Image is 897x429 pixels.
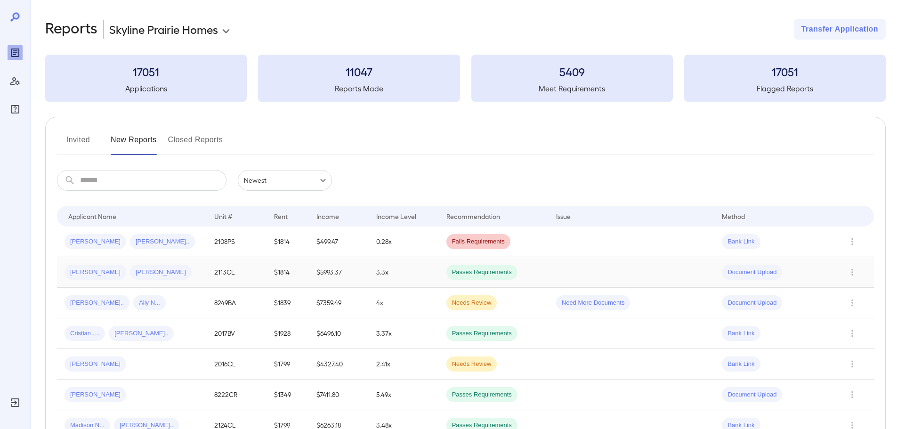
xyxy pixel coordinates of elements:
span: Bank Link [722,360,760,369]
span: Bank Link [722,237,760,246]
span: Cristian .... [65,329,105,338]
td: $5993.37 [309,257,369,288]
button: Row Actions [845,326,860,341]
span: [PERSON_NAME] [65,390,126,399]
span: Document Upload [722,268,782,277]
td: 8222CR [207,380,267,410]
div: Reports [8,45,23,60]
button: Invited [57,132,99,155]
button: New Reports [111,132,157,155]
h5: Applications [45,83,247,94]
span: [PERSON_NAME] [65,360,126,369]
span: Document Upload [722,390,782,399]
td: $499.47 [309,227,369,257]
button: Row Actions [845,295,860,310]
button: Row Actions [845,387,860,402]
td: $4327.40 [309,349,369,380]
div: Manage Users [8,73,23,89]
td: $7359.49 [309,288,369,318]
span: Document Upload [722,299,782,308]
td: $1349 [267,380,308,410]
div: Unit # [214,210,232,222]
div: Method [722,210,745,222]
span: Fails Requirements [446,237,510,246]
td: 2.41x [369,349,439,380]
td: $6496.10 [309,318,369,349]
span: Needs Review [446,299,497,308]
span: Need More Documents [556,299,630,308]
td: $1799 [267,349,308,380]
div: Income Level [376,210,416,222]
h3: 5409 [471,64,673,79]
h5: Reports Made [258,83,460,94]
span: [PERSON_NAME].. [130,237,195,246]
span: Needs Review [446,360,497,369]
div: Rent [274,210,289,222]
td: 2017BV [207,318,267,349]
td: $7411.80 [309,380,369,410]
td: $1928 [267,318,308,349]
div: Issue [556,210,571,222]
div: Income [316,210,339,222]
span: [PERSON_NAME] [65,268,126,277]
button: Transfer Application [794,19,886,40]
button: Row Actions [845,265,860,280]
td: 2113CL [207,257,267,288]
td: 3.37x [369,318,439,349]
td: 3.3x [369,257,439,288]
div: FAQ [8,102,23,117]
div: Applicant Name [68,210,116,222]
td: 2108PS [207,227,267,257]
td: 5.49x [369,380,439,410]
td: 4x [369,288,439,318]
td: 2016CL [207,349,267,380]
td: $1814 [267,257,308,288]
span: Bank Link [722,329,760,338]
summary: 17051Applications11047Reports Made5409Meet Requirements17051Flagged Reports [45,55,886,102]
button: Row Actions [845,356,860,372]
div: Newest [238,170,332,191]
div: Log Out [8,395,23,410]
span: [PERSON_NAME] [130,268,192,277]
h3: 11047 [258,64,460,79]
p: Skyline Prairie Homes [109,22,218,37]
span: Passes Requirements [446,390,517,399]
span: Aily N... [133,299,166,308]
td: 8249BA [207,288,267,318]
h3: 17051 [684,64,886,79]
span: [PERSON_NAME] [65,237,126,246]
span: Passes Requirements [446,329,517,338]
td: 0.28x [369,227,439,257]
td: $1814 [267,227,308,257]
h5: Flagged Reports [684,83,886,94]
h3: 17051 [45,64,247,79]
h5: Meet Requirements [471,83,673,94]
h2: Reports [45,19,97,40]
button: Row Actions [845,234,860,249]
span: [PERSON_NAME].. [65,299,129,308]
div: Recommendation [446,210,500,222]
span: Passes Requirements [446,268,517,277]
button: Closed Reports [168,132,223,155]
span: [PERSON_NAME].. [109,329,174,338]
td: $1839 [267,288,308,318]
